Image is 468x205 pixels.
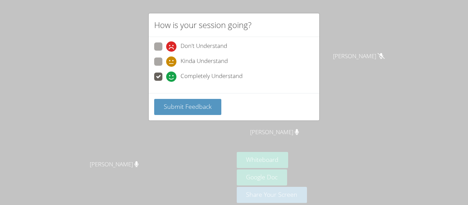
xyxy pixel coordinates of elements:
span: Don't Understand [181,41,227,52]
span: Kinda Understand [181,56,228,67]
h2: How is your session going? [154,19,251,31]
span: Completely Understand [181,72,243,82]
span: Submit Feedback [164,102,212,111]
button: Submit Feedback [154,99,221,115]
